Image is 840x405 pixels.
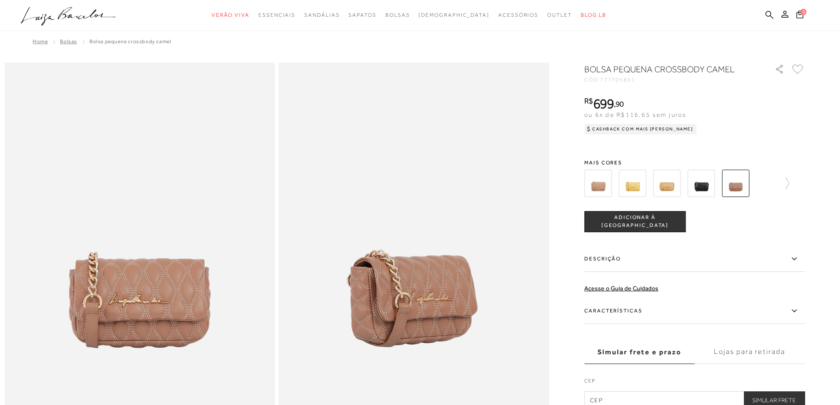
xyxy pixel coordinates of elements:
span: Bolsa pequena crossbody camel [90,38,171,45]
span: ADICIONAR À [GEOGRAPHIC_DATA] [585,214,685,229]
span: Sandálias [304,12,340,18]
span: [DEMOGRAPHIC_DATA] [418,12,489,18]
a: categoryNavScreenReaderText [258,7,295,23]
a: BLOG LB [581,7,606,23]
img: BOLSA EM COURO DOURADO COM LOGO METALIZADO LB PEQUENA [619,170,646,197]
span: BLOG LB [581,12,606,18]
button: ADICIONAR À [GEOGRAPHIC_DATA] [584,211,686,232]
a: categoryNavScreenReaderText [212,7,250,23]
span: 699 [593,96,614,111]
a: categoryNavScreenReaderText [385,7,410,23]
img: BOLSA EM COURO OURO VELHO COM LOGO METALIZADO LB PEQUENA [653,170,680,197]
a: noSubCategoriesText [418,7,489,23]
span: ou 6x de R$116,65 sem juros [584,111,686,118]
img: Bolsa pequena crossbody camel [722,170,749,197]
span: Acessórios [498,12,538,18]
a: Home [33,38,48,45]
i: , [614,100,624,108]
img: BOLSA EM COURO BEGE COM LOGO METALIZADO LB PEQUENA [584,170,612,197]
a: categoryNavScreenReaderText [547,7,572,23]
span: Bolsas [385,12,410,18]
a: categoryNavScreenReaderText [348,7,376,23]
label: Descrição [584,246,805,272]
label: Simular frete e prazo [584,340,694,364]
img: BOLSA EM COURO PRETA [687,170,715,197]
span: Sapatos [348,12,376,18]
i: R$ [584,97,593,105]
div: CÓD: [584,77,761,82]
h1: Bolsa pequena crossbody camel [584,63,750,75]
a: Bolsas [60,38,77,45]
span: Verão Viva [212,12,250,18]
a: categoryNavScreenReaderText [304,7,340,23]
span: 0 [800,9,806,15]
span: 777705801 [600,77,635,83]
button: 0 [794,10,806,22]
label: CEP [584,377,805,389]
span: 90 [616,99,624,108]
label: Lojas para retirada [694,340,805,364]
a: categoryNavScreenReaderText [498,7,538,23]
span: Outlet [547,12,572,18]
span: Essenciais [258,12,295,18]
span: Mais cores [584,160,805,165]
div: Cashback com Mais [PERSON_NAME] [584,124,697,134]
a: Acesse o Guia de Cuidados [584,285,658,292]
label: Características [584,298,805,324]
